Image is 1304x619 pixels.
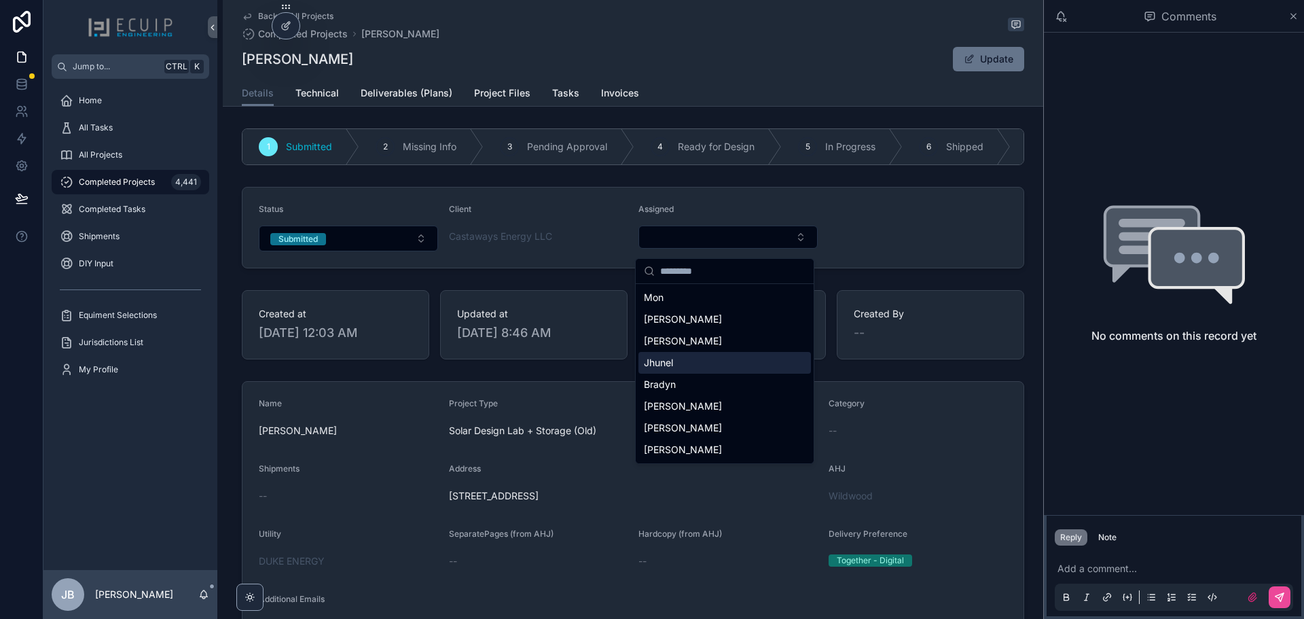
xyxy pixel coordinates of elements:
[644,400,722,413] span: [PERSON_NAME]
[946,140,983,154] span: Shipped
[259,463,300,474] span: Shipments
[164,60,189,73] span: Ctrl
[854,307,1007,321] span: Created By
[953,47,1024,71] button: Update
[805,141,810,152] span: 5
[403,140,456,154] span: Missing Info
[79,204,145,215] span: Completed Tasks
[829,463,846,474] span: AHJ
[52,197,209,222] a: Completed Tasks
[1098,532,1117,543] div: Note
[259,204,283,214] span: Status
[171,174,201,190] div: 4,441
[259,307,412,321] span: Created at
[79,122,113,133] span: All Tasks
[449,398,498,408] span: Project Type
[657,141,663,152] span: 4
[457,307,611,321] span: Updated at
[286,140,332,154] span: Submitted
[854,323,865,342] span: --
[449,204,471,214] span: Client
[242,27,348,41] a: Completed Projects
[829,424,837,438] span: --
[79,231,120,242] span: Shipments
[638,529,722,539] span: Hardcopy (from AHJ)
[825,140,875,154] span: In Progress
[638,226,818,249] button: Select Button
[1093,529,1122,546] button: Note
[644,356,673,370] span: Jhunel
[259,226,438,251] button: Select Button
[644,291,664,304] span: Mon
[457,323,611,342] span: [DATE] 8:46 AM
[259,398,282,408] span: Name
[52,251,209,276] a: DIY Input
[837,554,904,567] div: Together - Digital
[507,141,512,152] span: 3
[61,586,75,603] span: JB
[267,141,270,152] span: 1
[79,149,122,160] span: All Projects
[638,204,674,214] span: Assigned
[79,177,155,188] span: Completed Projects
[295,86,339,100] span: Technical
[258,11,333,22] span: Back to All Projects
[361,27,439,41] a: [PERSON_NAME]
[52,54,209,79] button: Jump to...CtrlK
[527,140,607,154] span: Pending Approval
[43,79,217,400] div: scrollable content
[79,364,118,375] span: My Profile
[449,489,818,503] span: [STREET_ADDRESS]
[278,233,318,245] div: Submitted
[192,61,202,72] span: K
[829,489,873,503] a: Wildwood
[1091,328,1256,344] h2: No comments on this record yet
[95,588,173,601] p: [PERSON_NAME]
[644,421,722,435] span: [PERSON_NAME]
[52,116,209,140] a: All Tasks
[449,230,552,243] a: Castaways Energy LLC
[361,81,452,108] a: Deliverables (Plans)
[552,81,579,108] a: Tasks
[449,424,596,438] span: Solar Design Lab + Storage (Old)
[259,594,325,604] span: Additional Emails
[644,378,676,391] span: Bradyn
[449,554,457,568] span: --
[79,258,113,269] span: DIY Input
[52,88,209,113] a: Home
[88,16,173,38] img: App logo
[52,224,209,249] a: Shipments
[644,313,722,326] span: [PERSON_NAME]
[361,86,452,100] span: Deliverables (Plans)
[449,529,554,539] span: SeparatePages (from AHJ)
[678,140,755,154] span: Ready for Design
[644,443,722,457] span: [PERSON_NAME]
[79,337,143,348] span: Jurisdictions List
[52,303,209,328] a: Equiment Selections
[449,463,481,474] span: Address
[259,529,281,539] span: Utility
[474,81,530,108] a: Project Files
[242,11,333,22] a: Back to All Projects
[552,86,579,100] span: Tasks
[1055,529,1087,546] button: Reply
[242,81,274,107] a: Details
[259,424,438,438] span: [PERSON_NAME]
[829,398,865,408] span: Category
[926,141,931,152] span: 6
[474,86,530,100] span: Project Files
[829,529,907,539] span: Delivery Preference
[636,284,814,463] div: Suggestions
[52,170,209,194] a: Completed Projects4,441
[52,330,209,355] a: Jurisdictions List
[242,86,274,100] span: Details
[259,323,412,342] span: [DATE] 12:03 AM
[52,357,209,382] a: My Profile
[73,61,159,72] span: Jump to...
[258,27,348,41] span: Completed Projects
[259,554,325,568] a: DUKE ENERGY
[644,334,722,348] span: [PERSON_NAME]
